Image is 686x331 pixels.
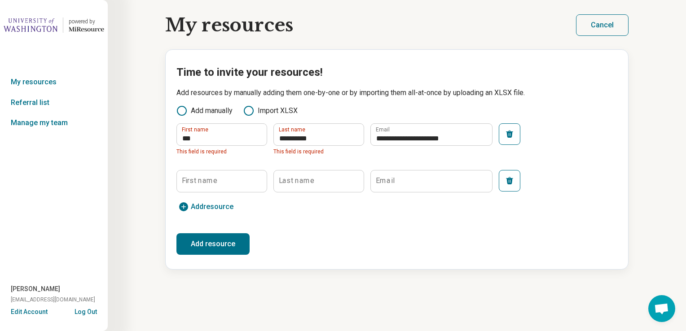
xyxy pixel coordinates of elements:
button: Add resource [176,233,250,255]
div: Open chat [648,295,675,322]
h2: Time to invite your resources! [176,64,617,80]
span: [PERSON_NAME] [11,284,60,294]
label: Last name [279,127,305,132]
label: Last name [279,177,314,184]
button: Edit Account [11,307,48,317]
label: Email [376,177,395,184]
label: Add manually [176,105,233,116]
span: [EMAIL_ADDRESS][DOMAIN_NAME] [11,296,95,304]
button: Remove [499,170,520,192]
p: Add resources by manually adding them one-by-one or by importing them all-at-once by uploading an... [176,87,617,98]
button: Addresource [176,200,235,214]
span: This field is required [176,148,266,156]
h1: My resources [165,15,293,35]
span: This field is required [273,148,363,156]
button: Cancel [576,14,629,36]
div: powered by [69,17,104,26]
label: First name [182,127,208,132]
a: University of Washingtonpowered by [4,14,104,36]
button: Log Out [75,307,97,314]
span: Add resource [191,203,233,210]
img: University of Washington [4,14,57,36]
button: Remove [499,123,520,145]
label: Import XLSX [243,105,298,116]
label: First name [182,177,217,184]
label: Email [376,127,390,132]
